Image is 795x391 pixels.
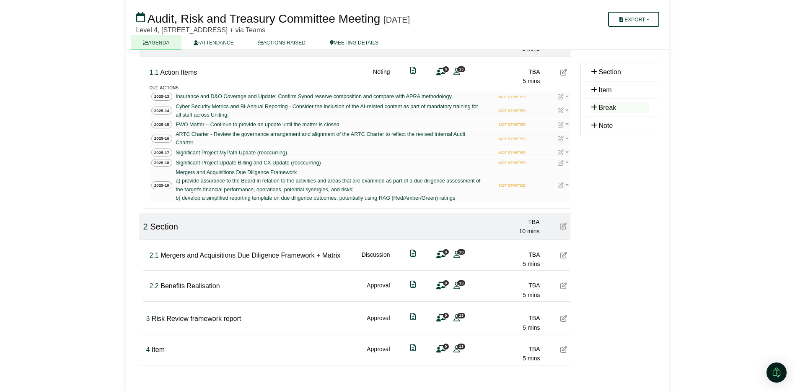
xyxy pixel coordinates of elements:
span: NOT STARTED [496,108,528,115]
a: Mergers and Acquisitions Due Diligence Framework a) provide assurance to the Board in relation to... [174,168,486,202]
span: Click to fine tune number [150,282,159,289]
div: [DATE] [383,15,410,25]
span: 5 mins [523,261,540,267]
a: Cyber Security Metrics and Bi-Annual Reporting - Consider the inclusion of the AI-related content... [174,102,486,119]
div: Open Intercom Messenger [767,362,787,383]
span: 13 [457,313,465,318]
span: 13 [457,280,465,286]
span: 2025-16 [151,135,173,143]
span: 0 [443,344,449,349]
span: NOT STARTED [496,94,528,100]
span: Level 4, [STREET_ADDRESS] + via Teams [136,26,266,34]
a: AGENDA [131,35,182,50]
div: TBA [481,217,540,227]
span: Click to fine tune number [150,69,159,76]
span: 5 mins [523,324,540,331]
span: 2025-15 [151,121,173,129]
span: Click to fine tune number [146,346,150,353]
div: TBA [482,250,540,259]
span: Risk Review framework report [152,315,241,322]
span: 5 mins [523,78,540,84]
span: 0 [443,313,449,318]
span: 0 [443,249,449,255]
span: NOT STARTED [496,182,528,189]
span: NOT STARTED [496,122,528,128]
button: Export [608,12,659,27]
span: Break [599,104,616,111]
span: Item [599,86,612,94]
span: 5 mins [522,45,539,52]
span: Note [599,122,613,129]
span: 0 [443,280,449,286]
span: 2025-18 [151,159,173,167]
span: Audit, Risk and Treasury Committee Meeting [148,12,381,25]
span: 10 mins [519,228,539,235]
a: Significant Project MyPath Update (reoccurring) [174,149,289,157]
span: Item [152,346,165,353]
div: due actions [150,83,570,92]
div: Noting [373,67,390,86]
div: TBA [482,67,540,76]
span: Action Items [160,69,197,76]
div: TBA [482,344,540,354]
span: NOT STARTED [496,136,528,142]
span: 2025-13 [151,93,173,101]
span: Click to fine tune number [150,252,159,259]
a: ARTC Charter - Review the governance arrangement and alignment of the ARTC Charter to reflect the... [174,130,486,147]
span: Click to fine tune number [146,315,150,322]
div: TBA [482,313,540,323]
span: 2025-14 [151,107,173,115]
div: Approval [367,313,390,332]
span: NOT STARTED [496,150,528,156]
span: 13 [457,66,465,72]
span: 0 [443,66,449,72]
div: TBA [482,281,540,290]
span: 2025-19 [151,181,173,189]
span: Mergers and Acquisitions Due Diligence Framework + Matrix [161,252,340,259]
span: Section [150,222,178,231]
a: ATTENDANCE [181,35,246,50]
a: Significant Project Update Billing and CX Update (reoccurring) [174,159,323,167]
span: Section [599,68,621,76]
span: 5 mins [523,292,540,298]
span: Benefits Realisation [161,282,220,289]
span: 13 [457,249,465,255]
div: Approval [367,281,390,300]
div: Discussion [362,250,390,269]
a: ACTIONS RAISED [246,35,318,50]
span: Click to fine tune number [143,222,148,231]
span: 5 mins [523,355,540,362]
a: Insurance and D&O Coverage and Update: Confirm Synod reserve composition and compare with APRA me... [174,92,454,101]
a: FWO Matter – Continue to provide an update until the matter is closed. [174,120,342,129]
span: 13 [457,344,465,349]
span: 2025-17 [151,149,173,156]
div: Approval [367,344,390,363]
a: MEETING DETAILS [318,35,391,50]
span: NOT STARTED [496,160,528,167]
